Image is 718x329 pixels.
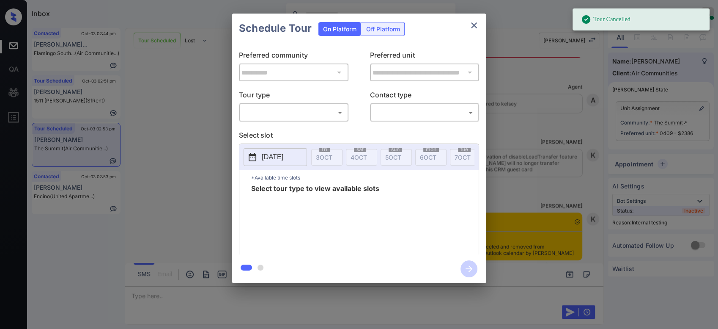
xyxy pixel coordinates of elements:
button: close [466,17,482,34]
button: [DATE] [244,148,307,166]
p: Select slot [239,130,479,144]
p: Preferred unit [370,50,480,64]
div: On Platform [319,22,361,36]
h2: Schedule Tour [232,14,318,43]
div: Off Platform [362,22,404,36]
p: Contact type [370,90,480,103]
p: [DATE] [262,152,283,162]
div: Tour Cancelled [581,11,630,28]
p: *Available time slots [251,170,479,185]
p: Tour type [239,90,348,103]
span: Select tour type to view available slots [251,185,379,253]
p: Preferred community [239,50,348,64]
